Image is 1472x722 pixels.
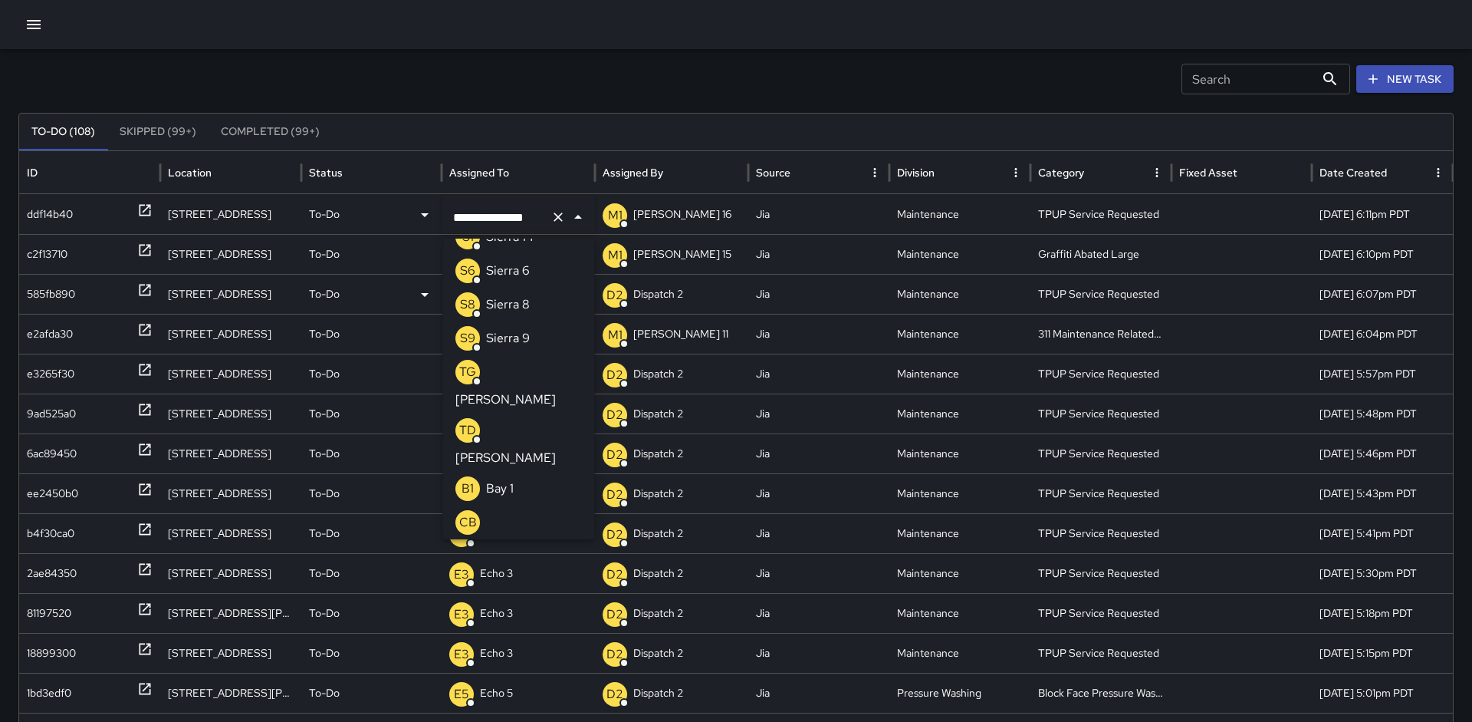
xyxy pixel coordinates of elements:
[606,446,623,464] p: D2
[547,206,569,228] button: Clear
[160,194,301,234] div: 155 Grand Avenue
[309,634,340,673] p: To-Do
[1030,314,1171,354] div: 311 Maintenance Related Issue Reported
[1146,162,1168,183] button: Category column menu
[1312,354,1453,394] div: 10/14/2025, 5:57pm PDT
[1312,234,1453,274] div: 10/14/2025, 6:10pm PDT
[1030,394,1171,434] div: TPUP Service Requested
[1030,234,1171,274] div: Graffiti Abated Large
[603,166,663,180] div: Assigned By
[1312,194,1453,234] div: 10/14/2025, 6:11pm PDT
[480,674,513,713] p: Echo 5
[1030,194,1171,234] div: TPUP Service Requested
[633,474,683,513] p: Dispatch 2
[460,262,475,280] p: S6
[633,554,683,593] p: Dispatch 2
[459,421,476,440] p: TD
[168,166,212,180] div: Location
[633,514,683,553] p: Dispatch 2
[889,234,1030,274] div: Maintenance
[889,194,1030,234] div: Maintenance
[633,434,683,473] p: Dispatch 2
[160,234,301,274] div: 440 11th Street
[748,633,889,673] div: Jia
[1030,553,1171,593] div: TPUP Service Requested
[889,354,1030,394] div: Maintenance
[633,354,683,394] p: Dispatch 2
[160,394,301,434] div: 2044 Franklin Street
[19,114,107,150] button: To-Do (108)
[160,274,301,314] div: 1600 San Pablo Avenue
[459,363,476,381] p: TG
[27,354,74,394] div: e3265f30
[889,314,1030,354] div: Maintenance
[889,593,1030,633] div: Maintenance
[160,434,301,473] div: 405 9th Street
[748,553,889,593] div: Jia
[160,314,301,354] div: 100 Bay Place
[27,674,71,713] div: 1bd3edf0
[1312,394,1453,434] div: 10/14/2025, 5:48pm PDT
[633,315,728,354] p: [PERSON_NAME] 11
[160,473,301,513] div: 824 Franklin Street
[449,166,509,180] div: Assigned To
[160,633,301,673] div: 2300 Valley Street
[633,275,683,314] p: Dispatch 2
[633,594,683,633] p: Dispatch 2
[1312,633,1453,673] div: 10/14/2025, 5:15pm PDT
[1356,65,1454,94] button: New Task
[633,394,683,434] p: Dispatch 2
[309,554,340,593] p: To-Do
[309,354,340,394] p: To-Do
[1312,434,1453,473] div: 10/14/2025, 5:46pm PDT
[455,449,556,467] p: [PERSON_NAME]
[1319,166,1387,180] div: Date Created
[27,554,77,593] div: 2ae84350
[27,195,73,234] div: ddf14b40
[454,645,469,664] p: E3
[486,480,514,498] p: Bay 1
[309,474,340,513] p: To-Do
[748,593,889,633] div: Jia
[480,594,513,633] p: Echo 3
[458,513,476,532] p: CB
[27,474,78,513] div: ee2450b0
[633,195,731,234] p: [PERSON_NAME] 16
[756,166,790,180] div: Source
[309,394,340,434] p: To-Do
[160,513,301,553] div: 230 Bay Place
[309,166,343,180] div: Status
[27,634,76,673] div: 18899300
[748,234,889,274] div: Jia
[889,274,1030,314] div: Maintenance
[748,314,889,354] div: Jia
[748,354,889,394] div: Jia
[454,565,469,584] p: E3
[209,114,332,150] button: Completed (99+)
[455,391,556,409] p: [PERSON_NAME]
[889,513,1030,553] div: Maintenance
[1312,513,1453,553] div: 10/14/2025, 5:41pm PDT
[460,295,475,314] p: S8
[480,235,530,274] p: Dispatch 2
[160,553,301,593] div: 2000 Franklin Street
[27,235,67,274] div: c2f13710
[748,513,889,553] div: Jia
[748,274,889,314] div: Jia
[160,593,301,633] div: 2350 Harrison Street
[748,394,889,434] div: Jia
[606,286,623,305] p: D2
[1428,162,1449,183] button: Date Created column menu
[454,605,469,624] p: E3
[1030,354,1171,394] div: TPUP Service Requested
[1030,473,1171,513] div: TPUP Service Requested
[633,674,683,713] p: Dispatch 2
[309,275,340,314] p: To-Do
[309,195,340,234] p: To-Do
[1312,673,1453,713] div: 10/14/2025, 5:01pm PDT
[1312,314,1453,354] div: 10/14/2025, 6:04pm PDT
[309,514,340,553] p: To-Do
[160,354,301,394] div: 824 Franklin Street
[608,246,623,265] p: M1
[27,315,73,354] div: e2afda30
